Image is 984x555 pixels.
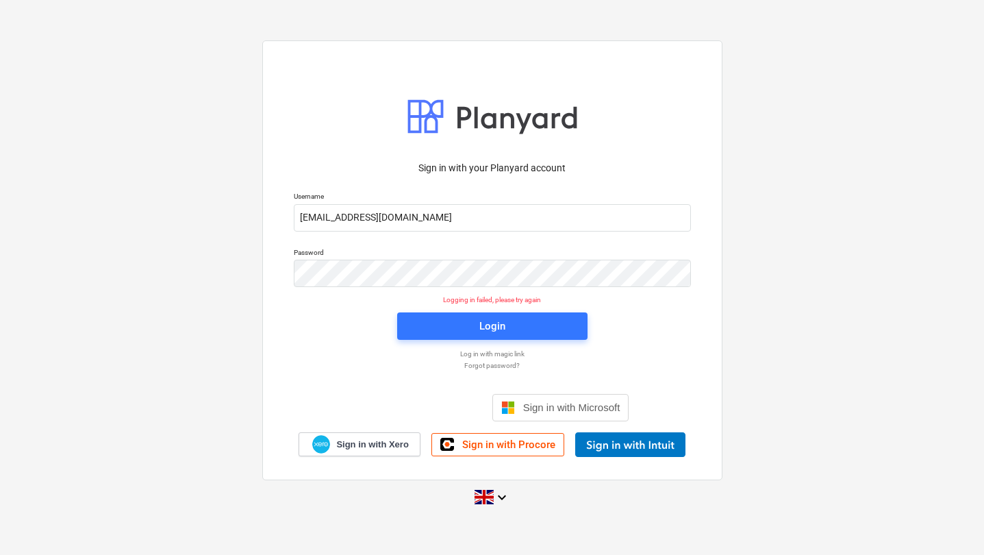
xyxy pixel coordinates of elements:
[494,489,510,506] i: keyboard_arrow_down
[312,435,330,454] img: Xero logo
[462,439,555,451] span: Sign in with Procore
[349,393,488,423] iframe: Sign in with Google Button
[287,349,698,358] a: Log in with magic link
[294,192,691,203] p: Username
[397,312,588,340] button: Login
[286,295,699,304] p: Logging in failed, please try again
[294,161,691,175] p: Sign in with your Planyard account
[523,402,620,413] span: Sign in with Microsoft
[294,204,691,232] input: Username
[501,401,515,415] img: Microsoft logo
[479,317,505,335] div: Login
[294,248,691,260] p: Password
[431,433,564,456] a: Sign in with Procore
[287,361,698,370] a: Forgot password?
[336,439,408,451] span: Sign in with Xero
[299,432,420,456] a: Sign in with Xero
